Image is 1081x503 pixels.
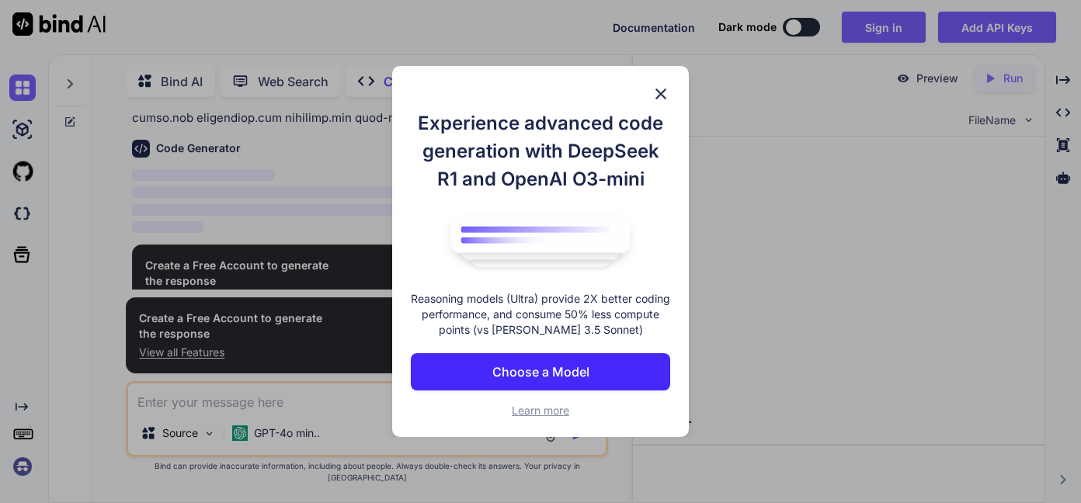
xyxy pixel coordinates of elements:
[652,85,670,103] img: close
[492,363,589,381] p: Choose a Model
[411,109,671,193] h1: Experience advanced code generation with DeepSeek R1 and OpenAI O3-mini
[440,209,641,276] img: bind logo
[411,353,671,390] button: Choose a Model
[411,291,671,338] p: Reasoning models (Ultra) provide 2X better coding performance, and consume 50% less compute point...
[512,404,569,417] span: Learn more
